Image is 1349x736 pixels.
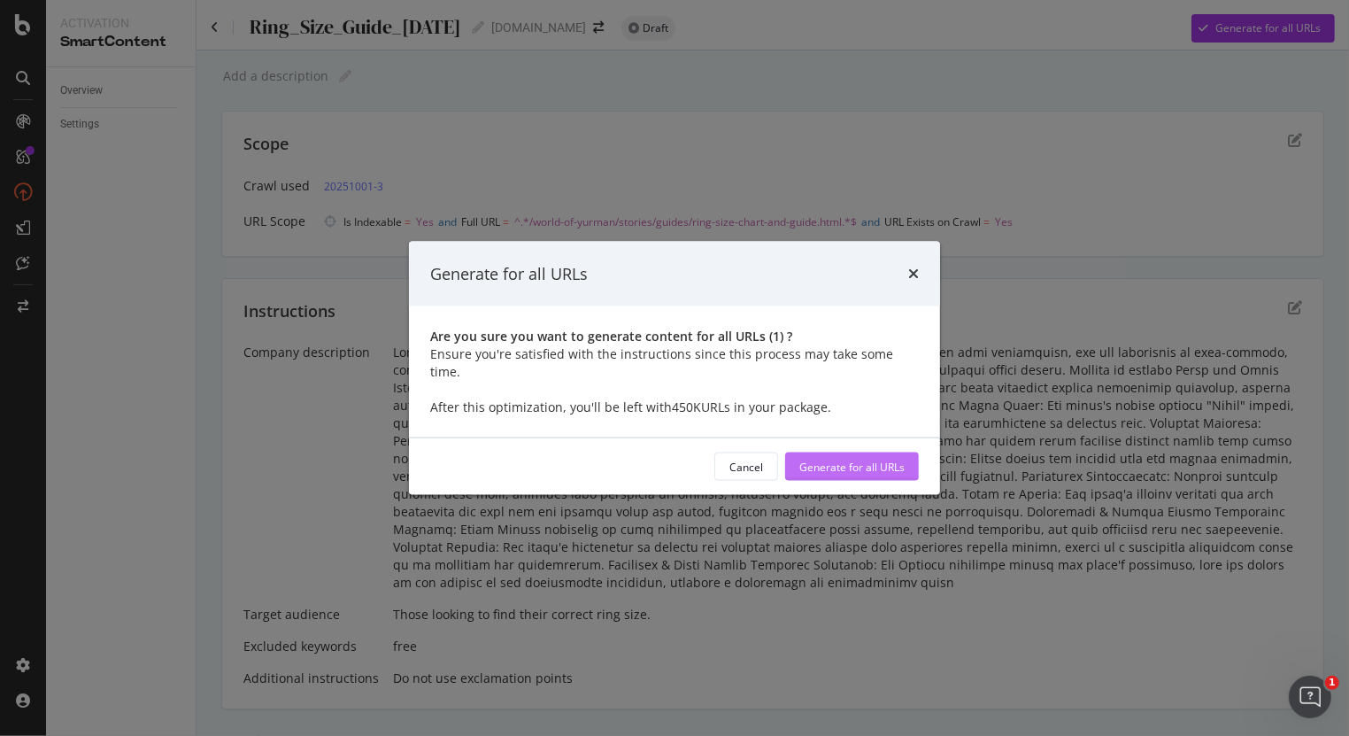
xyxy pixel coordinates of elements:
[1289,676,1331,718] iframe: Intercom live chat
[430,328,919,345] div: Are you sure you want to generate content for all URLs ( 1 ) ?
[785,453,919,481] button: Generate for all URLs
[409,241,940,495] div: modal
[430,262,588,285] div: Generate for all URLs
[799,459,905,474] div: Generate for all URLs
[430,345,919,381] div: Ensure you're satisfied with the instructions since this process may take some time.
[430,399,919,416] div: After this optimization, you'll be left with 450K URLs in your package.
[908,262,919,285] div: times
[729,459,763,474] div: Cancel
[714,453,778,481] button: Cancel
[1325,676,1339,690] span: 1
